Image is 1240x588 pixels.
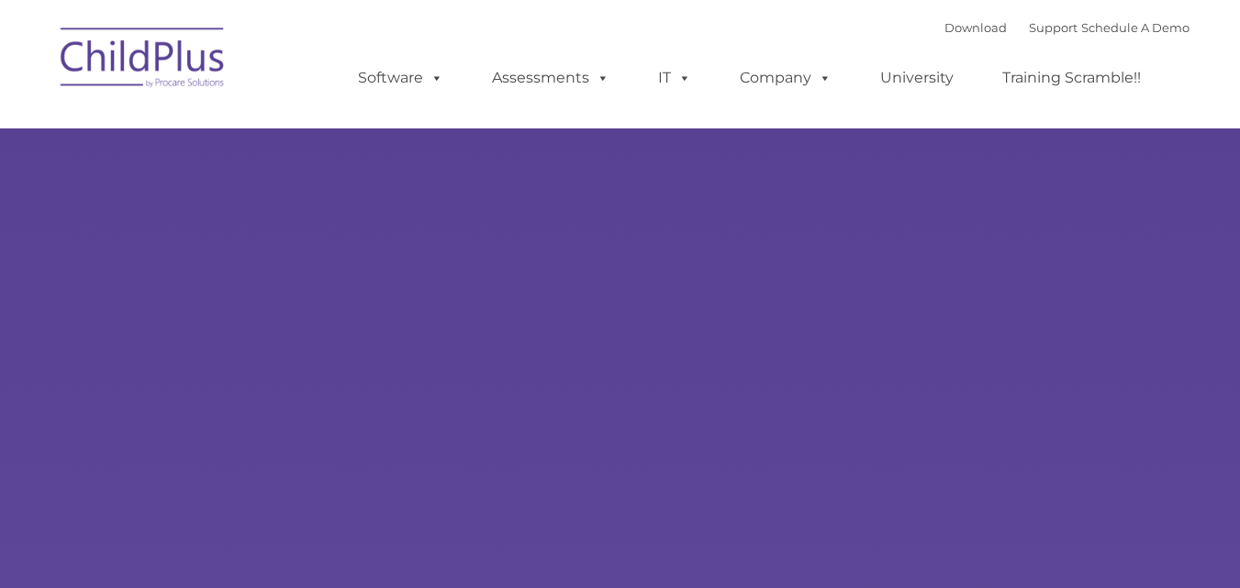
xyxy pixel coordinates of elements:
[984,60,1159,96] a: Training Scramble!!
[474,60,628,96] a: Assessments
[944,20,1190,35] font: |
[1081,20,1190,35] a: Schedule A Demo
[1029,20,1078,35] a: Support
[640,60,709,96] a: IT
[721,60,850,96] a: Company
[51,15,235,106] img: ChildPlus by Procare Solutions
[340,60,462,96] a: Software
[944,20,1007,35] a: Download
[862,60,972,96] a: University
